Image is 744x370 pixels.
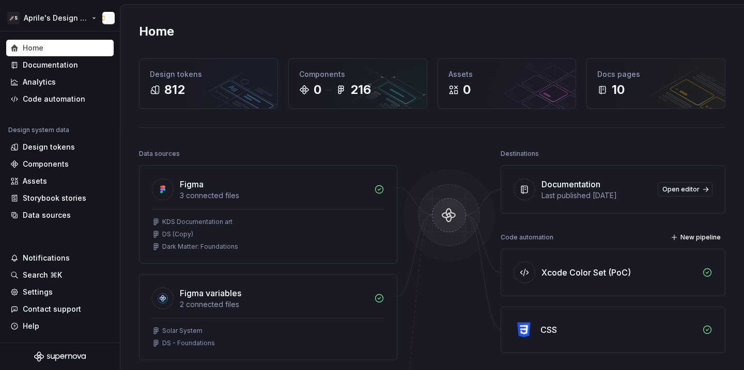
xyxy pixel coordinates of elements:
[23,321,39,331] div: Help
[180,178,204,190] div: Figma
[6,173,114,189] a: Assets
[139,58,278,109] a: Design tokens812
[102,12,115,24] img: Nikki Craciun
[541,178,600,190] div: Documentation
[540,324,557,336] div: CSS
[23,253,70,263] div: Notifications
[162,339,215,347] div: DS - Foundations
[139,147,180,161] div: Data sources
[180,190,368,201] div: 3 connected files
[541,190,652,201] div: Last published [DATE]
[162,230,193,238] div: DS (Copy)
[662,185,700,194] span: Open editor
[612,82,625,98] div: 10
[180,287,241,299] div: Figma variables
[680,233,721,242] span: New pipeline
[23,142,75,152] div: Design tokens
[23,94,85,104] div: Code automation
[501,147,539,161] div: Destinations
[23,60,78,70] div: Documentation
[23,210,71,220] div: Data sources
[23,77,56,87] div: Analytics
[6,267,114,283] button: Search ⌘K
[6,139,114,155] a: Design tokens
[6,40,114,56] a: Home
[6,207,114,223] a: Data sources
[23,270,62,280] div: Search ⌘K
[23,287,53,297] div: Settings
[597,69,715,79] div: Docs pages
[162,243,238,251] div: Dark Matter: Foundations
[668,230,725,245] button: New pipeline
[501,230,553,245] div: Code automation
[23,304,81,314] div: Contact support
[6,190,114,206] a: Storybook stories
[288,58,427,109] a: Components0216
[448,69,566,79] div: Assets
[6,284,114,300] a: Settings
[23,176,47,186] div: Assets
[463,82,471,98] div: 0
[658,182,712,197] a: Open editor
[139,274,397,360] a: Figma variables2 connected filesSolar SystemDS - Foundations
[162,218,233,226] div: KDS Documentation art
[8,126,69,134] div: Design system data
[139,165,397,264] a: Figma3 connected filesKDS Documentation artDS (Copy)Dark Matter: Foundations
[162,327,203,335] div: Solar System
[438,58,577,109] a: Assets0
[150,69,267,79] div: Design tokens
[541,266,631,279] div: Xcode Color Set (PoC)
[34,351,86,362] svg: Supernova Logo
[299,69,416,79] div: Components
[6,318,114,334] button: Help
[164,82,185,98] div: 812
[180,299,368,310] div: 2 connected files
[586,58,725,109] a: Docs pages10
[6,74,114,90] a: Analytics
[314,82,321,98] div: 0
[23,159,69,169] div: Components
[23,43,43,53] div: Home
[23,193,86,203] div: Storybook stories
[350,82,371,98] div: 216
[6,57,114,73] a: Documentation
[6,301,114,317] button: Contact support
[139,23,174,40] h2: Home
[7,12,20,24] div: 🚀S
[6,156,114,172] a: Components
[24,13,90,23] div: Aprile's Design System
[2,7,118,29] button: 🚀SAprile's Design SystemNikki Craciun
[6,91,114,107] a: Code automation
[6,250,114,266] button: Notifications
